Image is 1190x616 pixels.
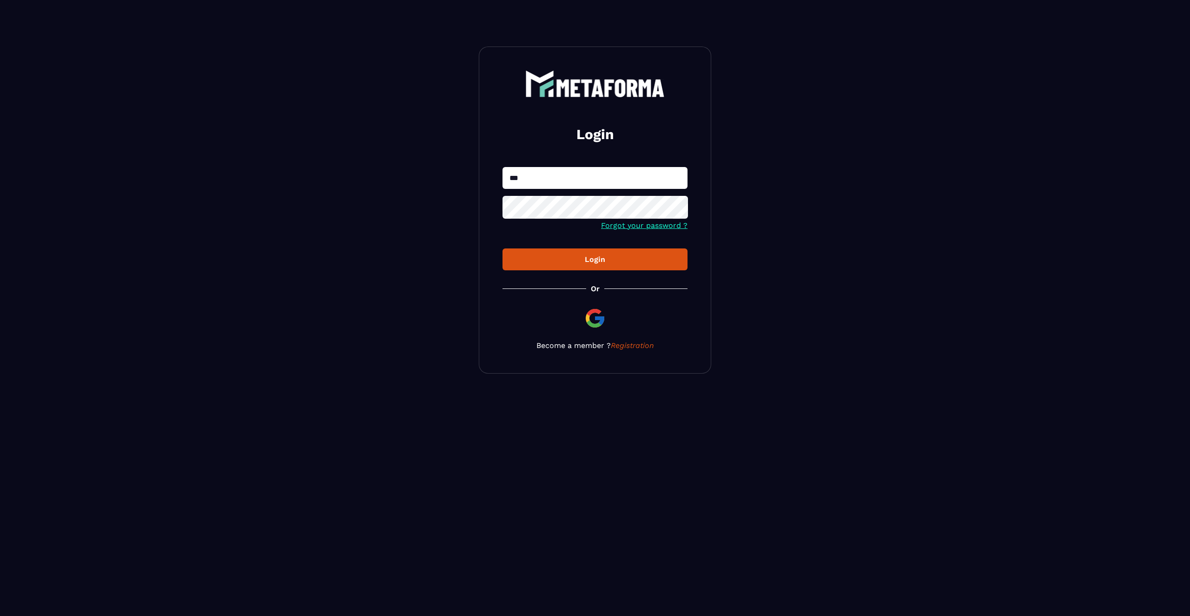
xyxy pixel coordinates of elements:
[611,341,654,350] a: Registration
[601,221,688,230] a: Forgot your password ?
[591,284,600,293] p: Or
[502,70,688,97] a: logo
[525,70,665,97] img: logo
[502,341,688,350] p: Become a member ?
[502,248,688,270] button: Login
[510,255,680,264] div: Login
[514,125,676,144] h2: Login
[584,307,606,329] img: google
